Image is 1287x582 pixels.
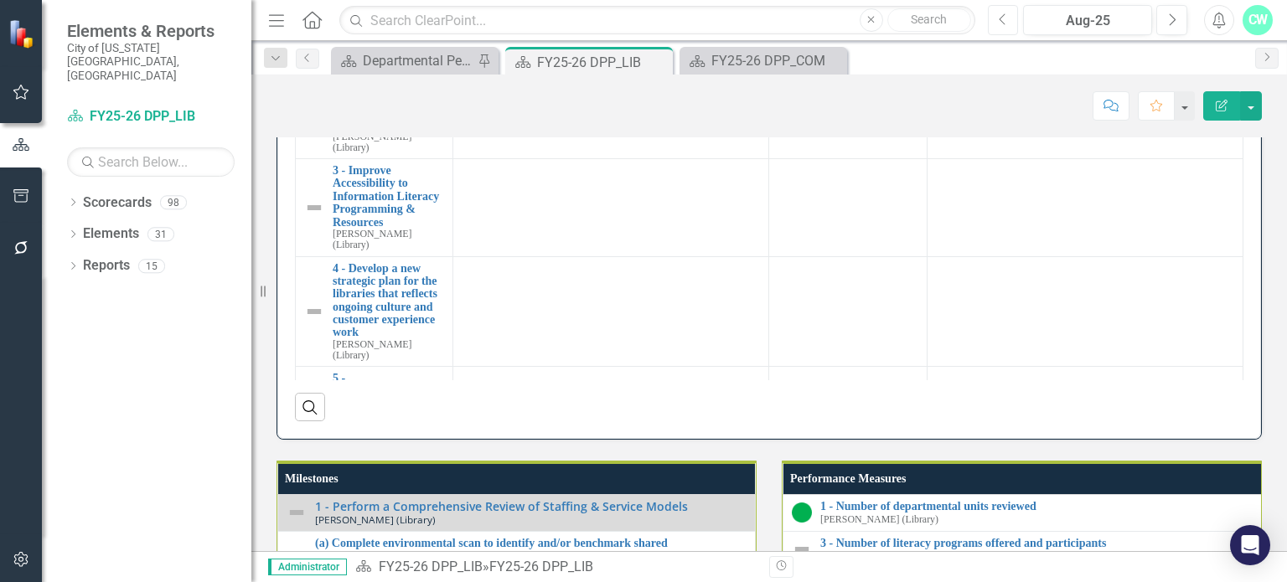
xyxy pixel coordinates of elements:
td: Double-Click to Edit Right Click for Context Menu [296,256,453,367]
img: Not Defined [287,546,307,566]
small: City of [US_STATE][GEOGRAPHIC_DATA], [GEOGRAPHIC_DATA] [67,41,235,82]
button: CW [1243,5,1273,35]
button: Aug-25 [1023,5,1152,35]
small: [PERSON_NAME] (Library) [333,339,444,361]
td: Double-Click to Edit [927,159,1243,256]
a: 4 - Develop a new strategic plan for the libraries that reflects ongoing culture and customer exp... [333,262,444,339]
div: Aug-25 [1029,11,1146,31]
img: On Target [792,502,812,523]
a: FY25-26 DPP_COM [684,50,843,71]
span: Elements & Reports [67,21,235,41]
td: Double-Click to Edit Right Click for Context Menu [278,495,756,532]
img: Not Defined [287,502,307,523]
td: Double-Click to Edit [769,367,927,514]
div: FY25-26 DPP_LIB [537,52,669,73]
td: Double-Click to Edit Right Click for Context Menu [278,531,756,580]
a: 5 - [PERSON_NAME] a sense of belonging and inclusive leadership in the department through two or ... [333,372,444,475]
div: 15 [138,259,165,273]
small: [PERSON_NAME] (Library) [333,131,444,153]
small: [PERSON_NAME] (Library) [315,514,436,525]
input: Search ClearPoint... [339,6,974,35]
td: Double-Click to Edit [927,367,1243,514]
div: Departmental Performance Plans [363,50,473,71]
div: Open Intercom Messenger [1230,525,1270,565]
td: Double-Click to Edit Right Click for Context Menu [296,159,453,256]
a: FY25-26 DPP_LIB [67,107,235,126]
a: Departmental Performance Plans [335,50,473,71]
td: Double-Click to Edit [453,159,769,256]
div: » [355,558,757,577]
div: 31 [147,227,174,241]
td: Double-Click to Edit [769,256,927,367]
span: Administrator [268,559,347,575]
td: Double-Click to Edit [453,256,769,367]
td: Double-Click to Edit [927,256,1243,367]
button: Search [887,8,971,32]
img: ClearPoint Strategy [8,18,38,48]
small: [PERSON_NAME] (Library) [820,514,938,525]
a: 3 - Improve Accessibility to Information Literacy Programming & Resources [333,164,444,229]
a: FY25-26 DPP_LIB [379,559,483,574]
div: 98 [160,195,187,209]
a: Reports [83,256,130,276]
img: Not Defined [304,198,324,218]
img: Not Defined [304,301,324,322]
small: [PERSON_NAME] (Library) [333,229,444,250]
div: FY25-26 DPP_LIB [489,559,593,574]
a: 3 - Number of literacy programs offered and participants [820,537,1253,549]
td: Double-Click to Edit [453,367,769,514]
a: Elements [83,224,139,244]
a: 1 - Number of departmental units reviewed [820,500,1253,512]
td: Double-Click to Edit Right Click for Context Menu [296,367,453,514]
a: Scorecards [83,193,152,213]
img: Not Defined [792,539,812,559]
input: Search Below... [67,147,235,177]
div: FY25-26 DPP_COM [711,50,843,71]
span: Search [911,13,947,26]
a: (a) Complete environmental scan to identify and/or benchmark shared roadblocks/barriers to servic... [315,537,747,563]
td: Double-Click to Edit Right Click for Context Menu [783,495,1262,532]
a: 1 - Perform a Comprehensive Review of Staffing & Service Models [315,500,747,512]
td: Double-Click to Edit Right Click for Context Menu [783,531,1262,568]
td: Double-Click to Edit [769,159,927,256]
